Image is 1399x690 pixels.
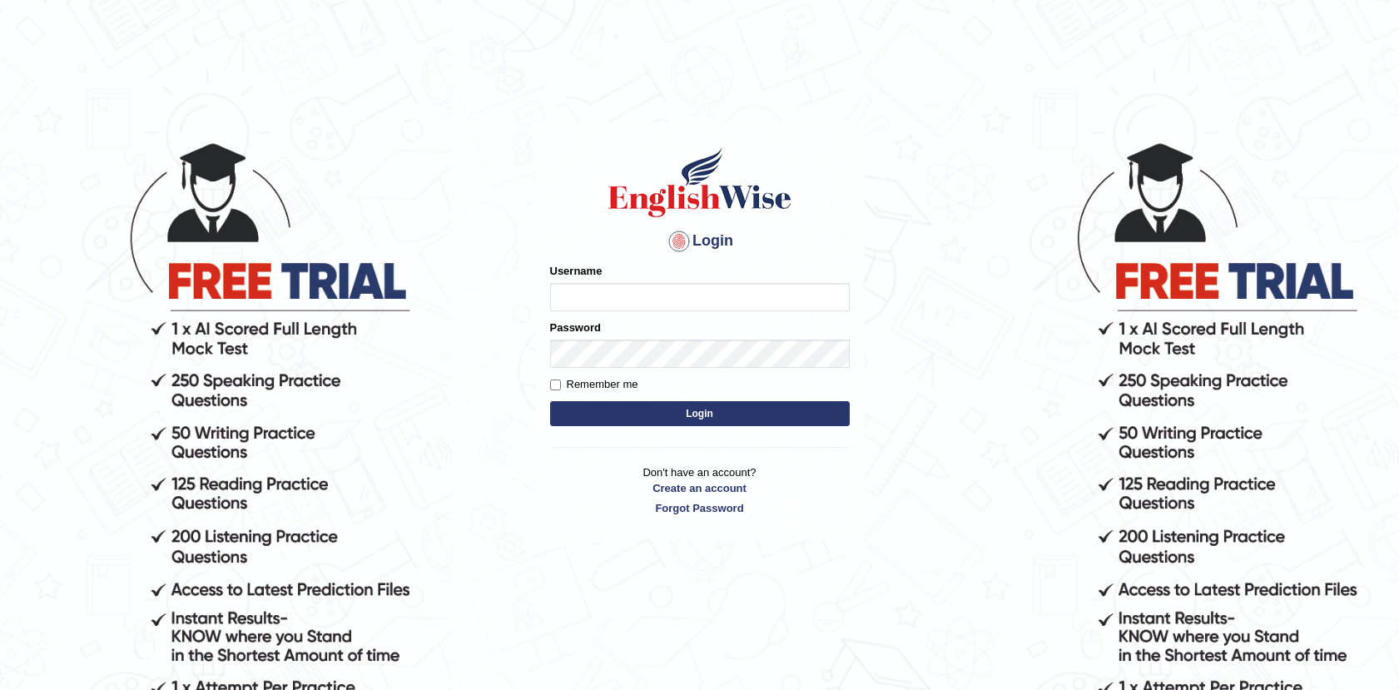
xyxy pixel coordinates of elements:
[550,480,850,496] a: Create an account
[550,228,850,255] h4: Login
[550,464,850,516] p: Don't have an account?
[550,263,603,279] label: Username
[550,380,561,390] input: Remember me
[550,500,850,516] a: Forgot Password
[550,401,850,426] button: Login
[550,320,601,335] label: Password
[550,376,638,393] label: Remember me
[605,145,795,220] img: Logo of English Wise sign in for intelligent practice with AI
